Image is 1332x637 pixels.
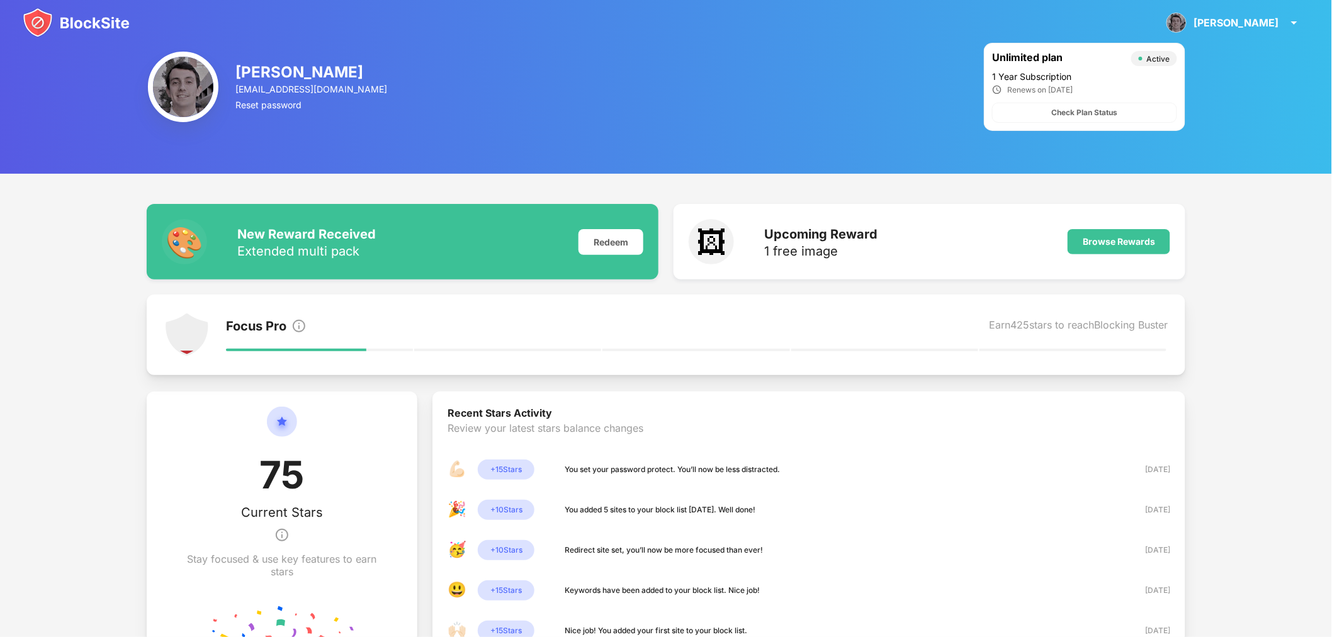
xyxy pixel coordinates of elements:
[1126,624,1170,637] div: [DATE]
[764,227,878,242] div: Upcoming Reward
[241,505,323,520] div: Current Stars
[565,544,763,556] div: Redirect site set, you’ll now be more focused than ever!
[237,227,376,242] div: New Reward Received
[689,219,734,264] div: 🖼
[448,540,468,560] div: 🥳
[274,520,290,550] img: info.svg
[478,540,534,560] div: + 10 Stars
[448,422,1170,459] div: Review your latest stars balance changes
[237,245,376,257] div: Extended multi pack
[448,500,468,520] div: 🎉
[164,312,210,358] img: points-level-1.svg
[1052,106,1118,119] div: Check Plan Status
[1083,237,1155,247] div: Browse Rewards
[478,580,534,600] div: + 15 Stars
[478,459,534,480] div: + 15 Stars
[291,318,307,334] img: info.svg
[992,51,1125,66] div: Unlimited plan
[23,8,130,38] img: blocksite-icon.svg
[478,500,534,520] div: + 10 Stars
[260,452,305,505] div: 75
[565,624,747,637] div: Nice job! You added your first site to your block list.
[565,504,755,516] div: You added 5 sites to your block list [DATE]. Well done!
[1126,544,1170,556] div: [DATE]
[235,63,389,81] div: [PERSON_NAME]
[226,318,286,336] div: Focus Pro
[565,584,760,597] div: Keywords have been added to your block list. Nice job!
[448,459,468,480] div: 💪🏻
[1126,504,1170,516] div: [DATE]
[992,71,1177,82] div: 1 Year Subscription
[235,99,389,110] div: Reset password
[1146,54,1170,64] div: Active
[1166,13,1187,33] img: ACg8ocLo_YdUs-KAFHLNM9yLEz2PzGyjNYGEOUxFxnJQzxaHDCAcFLY=s96-c
[267,407,297,452] img: circle-star.svg
[992,84,1002,95] img: clock_ic.svg
[1126,584,1170,597] div: [DATE]
[162,219,207,264] div: 🎨
[1126,463,1170,476] div: [DATE]
[1194,16,1279,29] div: [PERSON_NAME]
[1007,85,1073,94] div: Renews on [DATE]
[764,245,878,257] div: 1 free image
[148,52,218,122] img: ACg8ocLo_YdUs-KAFHLNM9yLEz2PzGyjNYGEOUxFxnJQzxaHDCAcFLY=s96-c
[579,229,643,255] div: Redeem
[448,580,468,600] div: 😃
[448,407,1170,422] div: Recent Stars Activity
[989,318,1168,336] div: Earn 425 stars to reach Blocking Buster
[565,463,780,476] div: You set your password protect. You’ll now be less distracted.
[235,84,389,94] div: [EMAIL_ADDRESS][DOMAIN_NAME]
[177,553,388,578] div: Stay focused & use key features to earn stars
